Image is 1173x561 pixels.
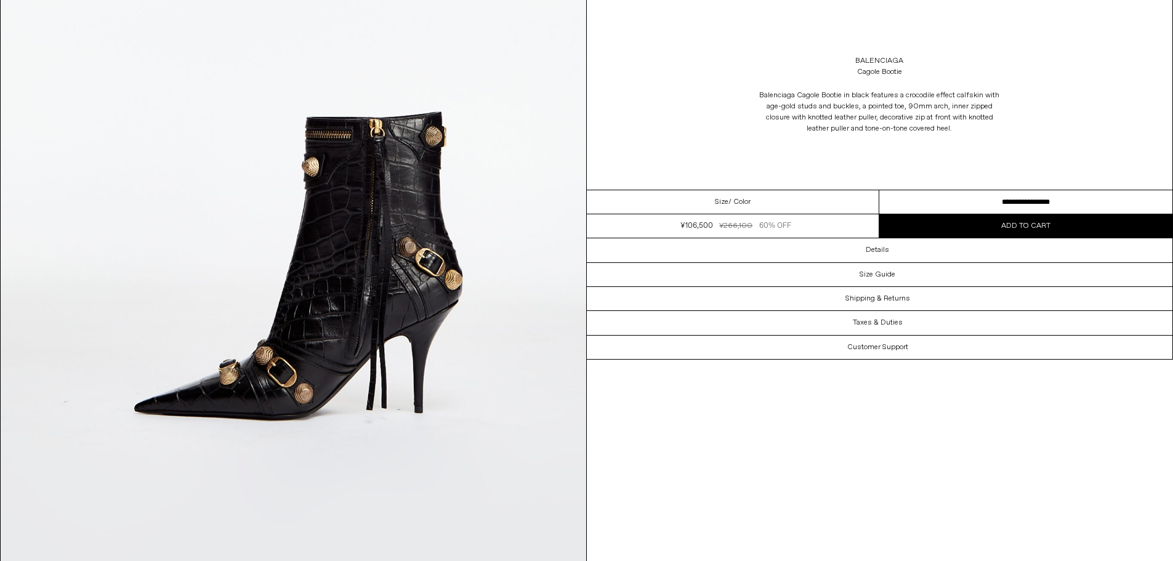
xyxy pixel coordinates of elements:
div: ¥106,500 [680,220,713,232]
h3: Size Guide [860,270,895,279]
span: Size [715,196,728,208]
span: Balenciaga Cagole Bootie in black features a crocodile effect calfskin with age-gold studs and bu... [756,90,1002,134]
span: / Color [728,196,751,208]
h3: Details [866,246,889,254]
a: Balenciaga [855,55,903,67]
div: Cagole Bootie [857,67,902,78]
h3: Shipping & Returns [845,294,910,303]
div: ¥266,100 [719,220,752,232]
h3: Customer Support [847,343,908,352]
button: Add to cart [879,214,1172,238]
h3: Taxes & Duties [853,318,903,327]
div: 60% OFF [759,220,791,232]
span: Add to cart [1001,221,1050,231]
